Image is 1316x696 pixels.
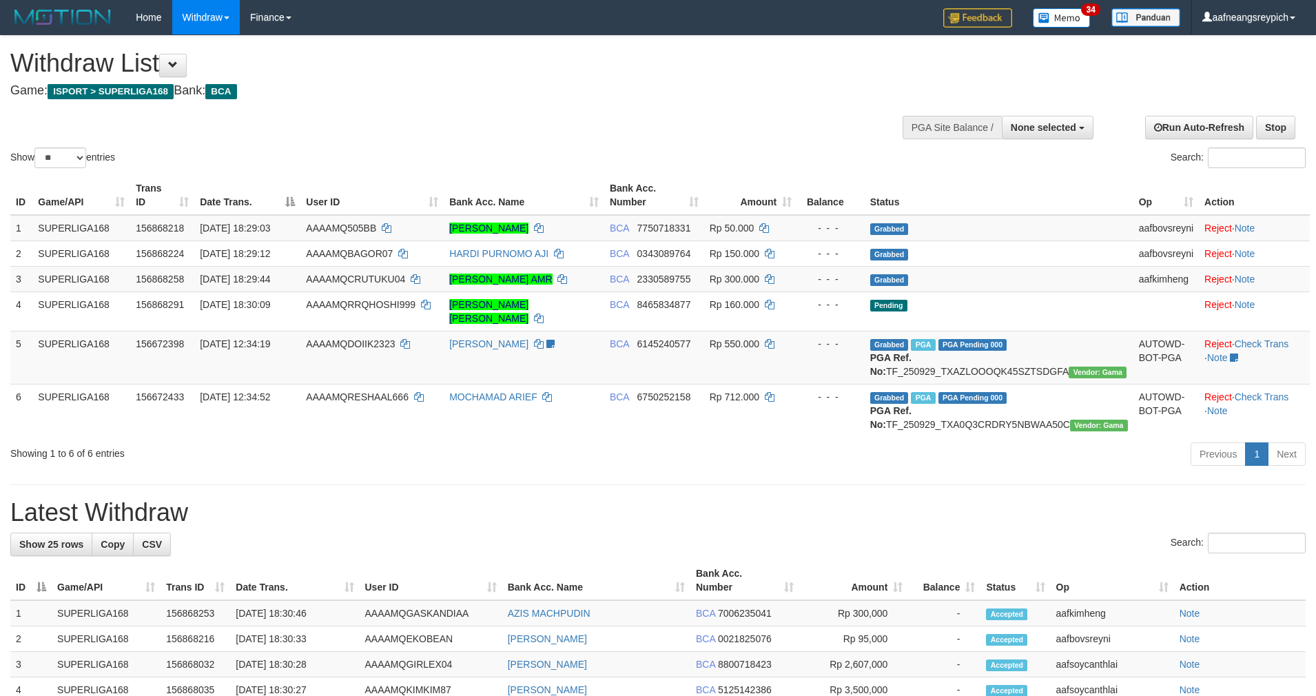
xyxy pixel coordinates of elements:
[10,291,32,331] td: 4
[10,600,52,626] td: 1
[52,600,161,626] td: SUPERLIGA168
[19,539,83,550] span: Show 25 rows
[710,338,759,349] span: Rp 550.000
[986,608,1027,620] span: Accepted
[32,176,130,215] th: Game/API: activate to sort column ascending
[10,7,115,28] img: MOTION_logo.png
[1051,600,1174,626] td: aafkimheng
[710,299,759,310] span: Rp 160.000
[1081,3,1100,16] span: 34
[449,299,528,324] a: [PERSON_NAME] [PERSON_NAME]
[205,84,236,99] span: BCA
[48,84,174,99] span: ISPORT > SUPERLIGA168
[194,176,300,215] th: Date Trans.: activate to sort column descending
[870,392,909,404] span: Grabbed
[1051,626,1174,652] td: aafbovsreyni
[1208,147,1306,168] input: Search:
[799,600,908,626] td: Rp 300,000
[1199,384,1310,437] td: · ·
[710,274,759,285] span: Rp 300.000
[870,223,909,235] span: Grabbed
[718,608,772,619] span: Copy 7006235041 to clipboard
[1070,420,1128,431] span: Vendor URL: https://trx31.1velocity.biz
[449,391,537,402] a: MOCHAMAD ARIEF
[1174,561,1306,600] th: Action
[799,626,908,652] td: Rp 95,000
[870,249,909,260] span: Grabbed
[10,266,32,291] td: 3
[803,247,859,260] div: - - -
[610,223,629,234] span: BCA
[696,659,715,670] span: BCA
[34,147,86,168] select: Showentries
[449,338,528,349] a: [PERSON_NAME]
[1171,533,1306,553] label: Search:
[449,274,552,285] a: [PERSON_NAME] AMR
[1235,391,1289,402] a: Check Trans
[10,652,52,677] td: 3
[32,215,130,241] td: SUPERLIGA168
[870,352,912,377] b: PGA Ref. No:
[803,337,859,351] div: - - -
[637,223,691,234] span: Copy 7750718331 to clipboard
[710,223,754,234] span: Rp 50.000
[799,652,908,677] td: Rp 2,607,000
[803,298,859,311] div: - - -
[1199,240,1310,266] td: ·
[870,300,907,311] span: Pending
[908,652,980,677] td: -
[1204,391,1232,402] a: Reject
[92,533,134,556] a: Copy
[360,600,502,626] td: AAAAMQGASKANDIAA
[637,338,691,349] span: Copy 6145240577 to clipboard
[870,274,909,286] span: Grabbed
[1199,215,1310,241] td: ·
[10,626,52,652] td: 2
[797,176,864,215] th: Balance
[696,633,715,644] span: BCA
[161,652,230,677] td: 156868032
[911,392,935,404] span: Marked by aafsoycanthlai
[610,274,629,285] span: BCA
[52,561,161,600] th: Game/API: activate to sort column ascending
[136,274,184,285] span: 156868258
[130,176,194,215] th: Trans ID: activate to sort column ascending
[101,539,125,550] span: Copy
[1191,442,1246,466] a: Previous
[32,331,130,384] td: SUPERLIGA168
[10,499,1306,526] h1: Latest Withdraw
[1069,367,1127,378] span: Vendor URL: https://trx31.1velocity.biz
[1235,338,1289,349] a: Check Trans
[444,176,604,215] th: Bank Acc. Name: activate to sort column ascending
[1256,116,1295,139] a: Stop
[710,248,759,259] span: Rp 150.000
[10,533,92,556] a: Show 25 rows
[865,384,1133,437] td: TF_250929_TXA0Q3CRDRY5NBWAA50C
[610,299,629,310] span: BCA
[1199,331,1310,384] td: · ·
[32,240,130,266] td: SUPERLIGA168
[908,561,980,600] th: Balance: activate to sort column ascending
[1145,116,1253,139] a: Run Auto-Refresh
[718,633,772,644] span: Copy 0021825076 to clipboard
[200,299,270,310] span: [DATE] 18:30:09
[718,684,772,695] span: Copy 5125142386 to clipboard
[10,240,32,266] td: 2
[136,223,184,234] span: 156868218
[1199,176,1310,215] th: Action
[200,338,270,349] span: [DATE] 12:34:19
[508,684,587,695] a: [PERSON_NAME]
[161,600,230,626] td: 156868253
[1133,384,1199,437] td: AUTOWD-BOT-PGA
[306,299,415,310] span: AAAAMQRRQHOSHI999
[306,391,409,402] span: AAAAMQRESHAAL666
[306,338,395,349] span: AAAAMQDOIIK2323
[1235,299,1255,310] a: Note
[943,8,1012,28] img: Feedback.jpg
[10,215,32,241] td: 1
[1204,248,1232,259] a: Reject
[502,561,690,600] th: Bank Acc. Name: activate to sort column ascending
[1180,684,1200,695] a: Note
[52,626,161,652] td: SUPERLIGA168
[52,652,161,677] td: SUPERLIGA168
